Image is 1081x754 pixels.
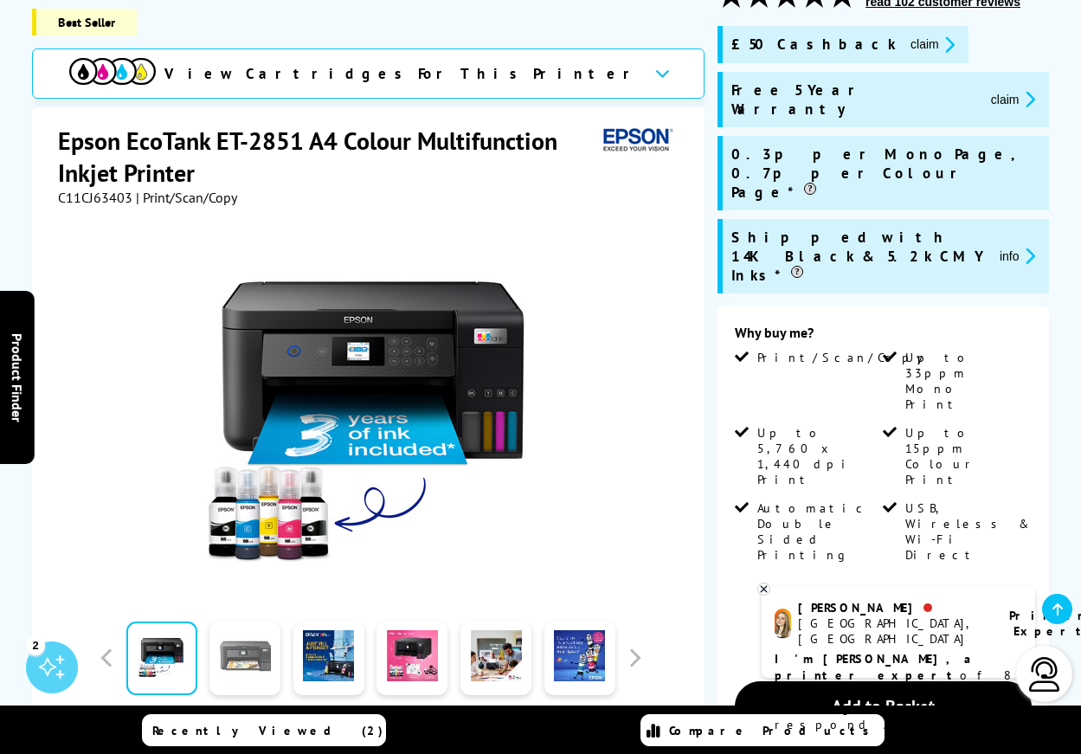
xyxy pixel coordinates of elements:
[142,714,386,746] a: Recently Viewed (2)
[775,651,976,683] b: I'm [PERSON_NAME], a printer expert
[731,81,977,119] span: Free 5 Year Warranty
[775,609,791,639] img: amy-livechat.png
[640,714,885,746] a: Compare Products
[905,425,1028,487] span: Up to 15ppm Colour Print
[798,615,988,647] div: [GEOGRAPHIC_DATA], [GEOGRAPHIC_DATA]
[757,500,880,563] span: Automatic Double Sided Printing
[905,350,1028,412] span: Up to 33ppm Mono Print
[994,246,1040,266] button: promo-description
[735,324,1032,350] div: Why buy me?
[596,125,676,157] img: Epson
[9,332,26,422] span: Product Finder
[757,350,936,365] span: Print/Scan/Copy
[986,89,1040,109] button: promo-description
[669,723,878,738] span: Compare Products
[69,58,156,85] img: View Cartridges
[775,651,1022,733] p: of 8 years! Leave me a message and I'll respond ASAP
[201,241,540,580] img: Epson EcoTank ET-2851
[757,425,880,487] span: Up to 5,760 x 1,440 dpi Print
[731,228,986,285] span: Shipped with 14K Black & 5.2k CMY Inks*
[164,64,640,83] span: View Cartridges For This Printer
[32,9,137,35] span: Best Seller
[136,189,237,206] span: | Print/Scan/Copy
[152,723,383,738] span: Recently Viewed (2)
[58,125,596,189] h1: Epson EcoTank ET-2851 A4 Colour Multifunction Inkjet Printer
[798,600,988,615] div: [PERSON_NAME]
[1027,657,1062,692] img: user-headset-light.svg
[26,635,45,654] div: 2
[905,35,960,55] button: promo-description
[953,584,1032,597] a: View more details
[731,145,1040,202] span: 0.3p per Mono Page, 0.7p per Colour Page*
[905,500,1028,563] span: USB, Wireless & Wi-Fi Direct
[58,189,132,206] span: C11CJ63403
[731,35,897,55] span: £50 Cashback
